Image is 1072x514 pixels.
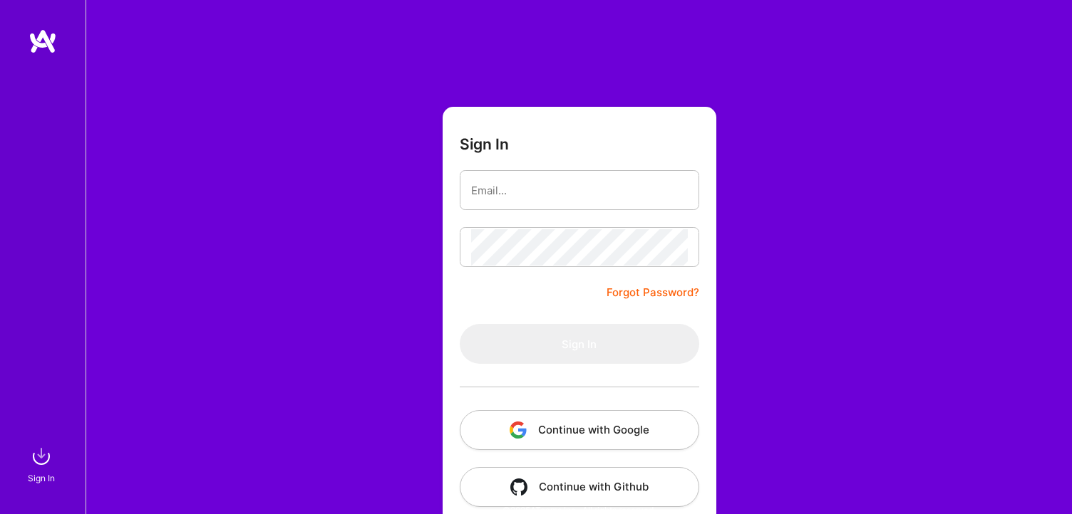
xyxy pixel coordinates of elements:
img: icon [510,478,527,495]
img: icon [510,421,527,439]
a: sign inSign In [30,442,56,486]
h3: Sign In [460,135,509,153]
button: Sign In [460,324,699,364]
button: Continue with Google [460,410,699,450]
input: Email... [471,172,688,209]
img: logo [29,28,57,54]
a: Forgot Password? [607,284,699,301]
button: Continue with Github [460,467,699,507]
img: sign in [27,442,56,471]
div: Sign In [28,471,55,486]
